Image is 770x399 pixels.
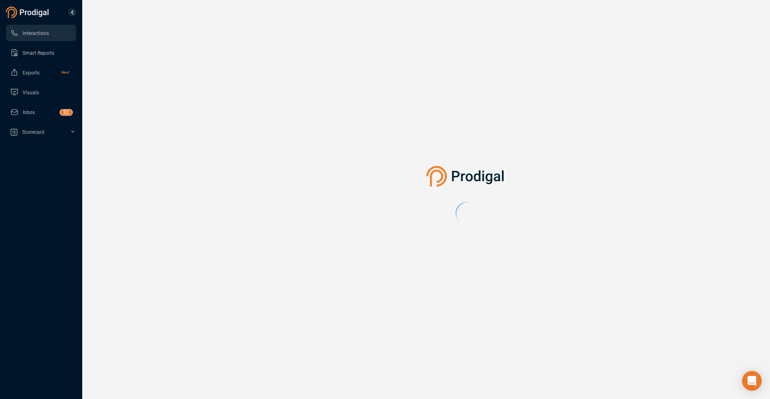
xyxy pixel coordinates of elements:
[742,371,762,391] div: Open Intercom Messenger
[6,104,76,120] li: Inbox
[23,70,39,76] span: Exports
[10,64,69,81] a: ExportsNew!
[10,25,69,41] a: Interactions
[10,104,69,120] a: Inbox
[23,50,54,56] span: Smart Reports
[23,90,39,96] span: Visuals
[23,110,35,115] span: Inbox
[6,7,51,18] img: prodigal-logo
[10,44,69,61] a: Smart Reports
[61,64,69,81] span: New!
[6,25,76,41] li: Interactions
[66,110,69,118] p: 2
[23,30,49,36] span: Interactions
[10,84,69,100] a: Visuals
[6,84,76,100] li: Visuals
[426,166,508,187] img: prodigal-logo
[60,110,72,115] sup: 32
[63,110,66,118] p: 3
[6,64,76,81] li: Exports
[22,129,44,135] span: Scorecard
[6,44,76,61] li: Smart Reports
